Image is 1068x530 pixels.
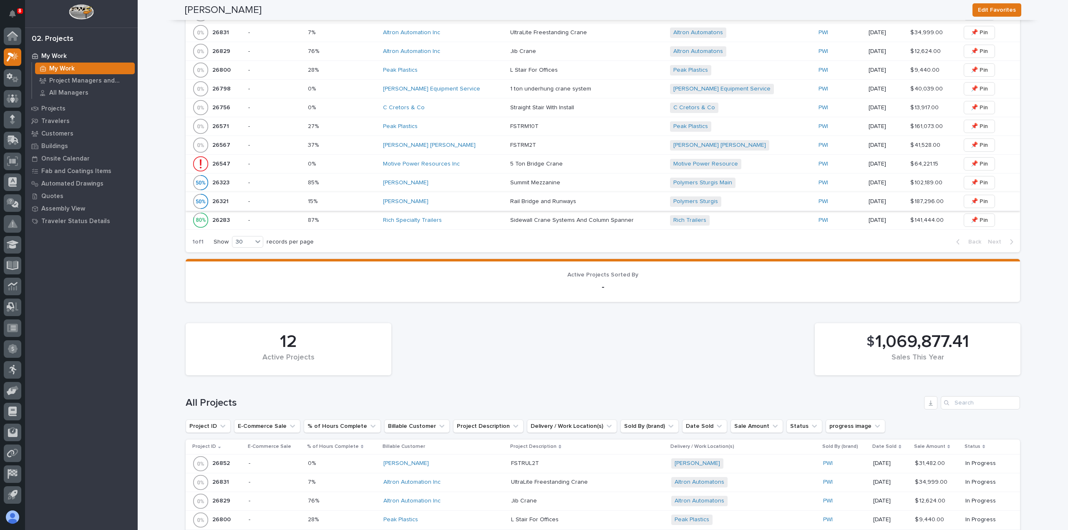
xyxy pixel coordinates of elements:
[964,82,995,95] button: 📌 Pin
[964,176,995,189] button: 📌 Pin
[819,217,828,224] a: PWI
[248,85,301,93] p: -
[212,46,232,55] p: 26829
[941,396,1020,409] input: Search
[308,65,320,74] p: 28%
[910,28,945,36] p: $ 34,999.00
[819,48,828,55] a: PWI
[308,140,320,149] p: 37%
[186,42,1020,61] tr: 2682926829 -76%76% Altron Automation Inc Jib CraneJib Crane Altron Automatons PWI [DATE]$ 12,624....
[985,238,1020,246] button: Next
[964,214,995,227] button: 📌 Pin
[10,10,21,23] div: Notifications8
[383,479,441,486] a: Altron Automation Inc
[186,492,1020,510] tr: 2682926829 -76%76% Altron Automation Inc Jib CraneJib Crane Altron Automatons PWI [DATE]$ 12,624....
[248,104,301,111] p: -
[384,419,450,433] button: Billable Customer
[308,46,321,55] p: 76%
[829,353,1006,371] div: Sales This Year
[819,29,828,36] a: PWI
[453,419,524,433] button: Project Description
[383,442,425,451] p: Billable Customer
[18,8,21,14] p: 8
[964,120,995,133] button: 📌 Pin
[383,29,440,36] a: Altron Automation Inc
[308,215,320,224] p: 87%
[248,198,301,205] p: -
[200,332,377,352] div: 12
[510,140,538,149] p: FSTRM2T
[971,215,988,225] span: 📌 Pin
[383,460,429,467] a: [PERSON_NAME]
[186,232,210,252] p: 1 of 1
[41,53,67,60] p: My Work
[25,50,138,62] a: My Work
[383,142,476,149] a: [PERSON_NAME] [PERSON_NAME]
[964,195,995,208] button: 📌 Pin
[964,45,995,58] button: 📌 Pin
[823,497,833,505] a: PWI
[971,121,988,131] span: 📌 Pin
[675,479,724,486] a: Altron Automatons
[49,89,88,97] p: All Managers
[25,140,138,152] a: Buildings
[25,177,138,190] a: Automated Drawings
[869,104,904,111] p: [DATE]
[620,419,679,433] button: Sold By (brand)
[869,198,904,205] p: [DATE]
[383,48,440,55] a: Altron Automation Inc
[971,46,988,56] span: 📌 Pin
[185,4,262,16] h2: [PERSON_NAME]
[873,516,908,523] p: [DATE]
[915,477,949,486] p: $ 34,999.00
[915,496,947,505] p: $ 12,624.00
[786,419,822,433] button: Status
[186,23,1020,42] tr: 2683126831 -7%7% Altron Automation Inc UltraLite Freestanding CraneUltraLite Freestanding Crane A...
[200,353,377,371] div: Active Projects
[965,516,1007,523] p: In Progress
[567,272,638,278] span: Active Projects Sorted By
[964,138,995,152] button: 📌 Pin
[212,140,232,149] p: 26567
[869,29,904,36] p: [DATE]
[869,142,904,149] p: [DATE]
[965,442,980,451] p: Status
[819,67,828,74] a: PWI
[41,180,103,188] p: Automated Drawings
[823,516,833,523] a: PWI
[869,67,904,74] p: [DATE]
[673,123,708,130] a: Peak Plastics
[383,85,480,93] a: [PERSON_NAME] Equipment Service
[25,115,138,127] a: Travelers
[819,198,828,205] a: PWI
[186,173,1020,192] tr: 2632326323 -85%85% [PERSON_NAME] Summit MezzanineSummit Mezzanine Polymers Sturgis Main PWI [DATE...
[819,142,828,149] a: PWI
[383,104,425,111] a: C Cretors & Co
[873,479,908,486] p: [DATE]
[971,84,988,94] span: 📌 Pin
[965,497,1007,505] p: In Progress
[819,104,828,111] a: PWI
[673,104,715,111] a: C Cretors & Co
[212,196,230,205] p: 26321
[910,215,945,224] p: $ 141,444.00
[964,101,995,114] button: 📌 Pin
[511,515,560,523] p: L Stair For Offices
[510,215,635,224] p: Sidewall Crane Systems And Column Spanner
[249,516,302,523] p: -
[510,28,589,36] p: UltraLite Freestanding Crane
[192,442,216,451] p: Project ID
[212,84,232,93] p: 26798
[910,121,945,130] p: $ 161,073.00
[971,103,988,113] span: 📌 Pin
[383,497,441,505] a: Altron Automation Inc
[186,454,1020,473] tr: 2685226852 -0%0% [PERSON_NAME] FSTRUL2TFSTRUL2T [PERSON_NAME] PWI [DATE]$ 31,482.00$ 31,482.00 In...
[383,217,442,224] a: Rich Specialty Trailers
[869,217,904,224] p: [DATE]
[383,198,428,205] a: [PERSON_NAME]
[972,3,1021,17] button: Edit Favorites
[41,143,68,150] p: Buildings
[670,442,734,451] p: Delivery / Work Location(s)
[41,118,70,125] p: Travelers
